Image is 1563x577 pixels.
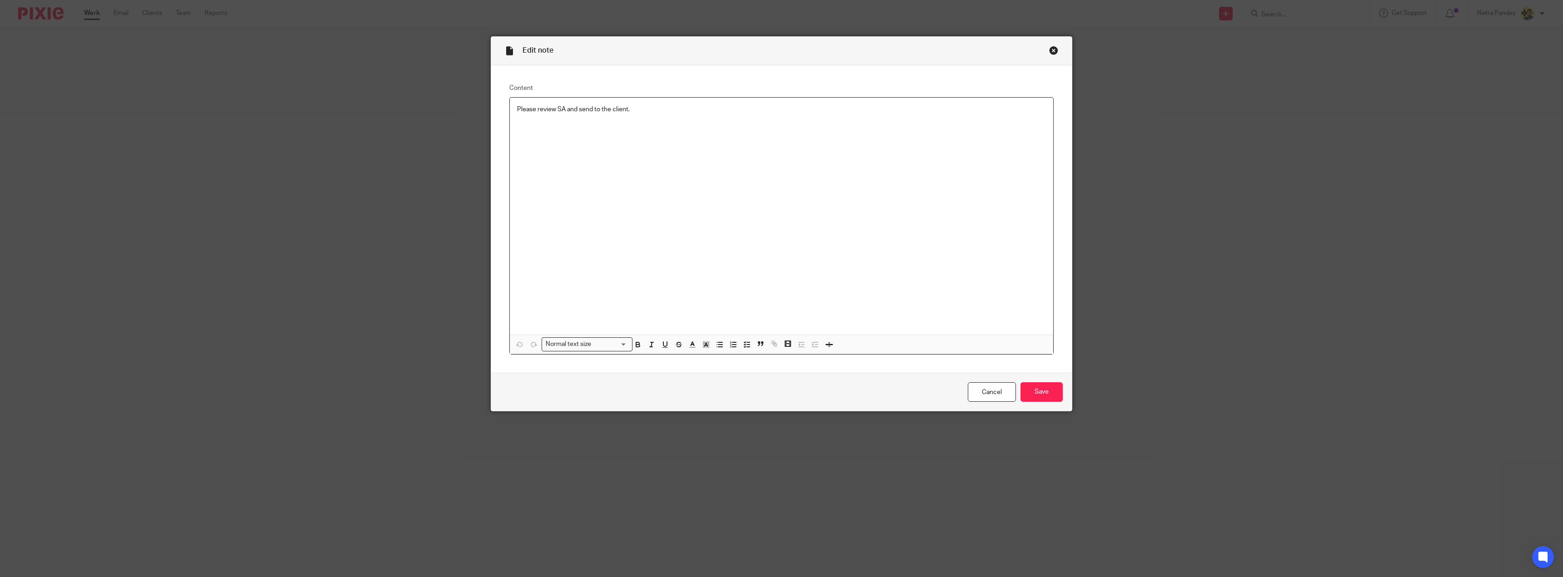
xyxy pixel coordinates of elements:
[517,105,1046,114] p: Please review SA and send to the client.
[1049,46,1058,55] div: Close this dialog window
[523,47,553,54] span: Edit note
[1020,382,1063,402] input: Save
[594,340,627,349] input: Search for option
[509,84,1054,93] label: Content
[968,382,1016,402] a: Cancel
[544,340,593,349] span: Normal text size
[542,337,632,351] div: Search for option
